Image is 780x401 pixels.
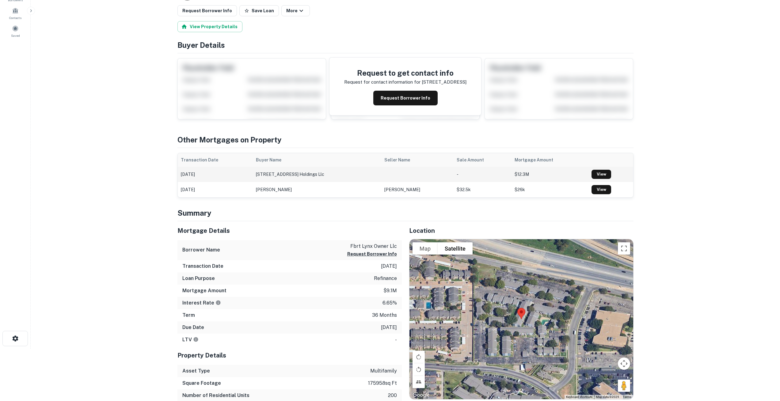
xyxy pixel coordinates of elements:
p: [DATE] [381,324,397,331]
h4: Buyer Details [177,40,634,51]
td: $32.5k [454,182,511,197]
h6: Asset Type [182,367,210,375]
a: Contacts [2,5,29,21]
p: [DATE] [381,263,397,270]
button: Rotate map clockwise [413,351,425,363]
h6: Borrower Name [182,246,220,254]
h4: Request to get contact info [344,67,466,78]
th: Seller Name [381,153,454,167]
th: Sale Amount [454,153,511,167]
h6: Square Footage [182,380,221,387]
th: Buyer Name [253,153,381,167]
button: Drag Pegman onto the map to open Street View [618,380,630,392]
td: [DATE] [178,182,253,197]
a: View [592,170,611,179]
p: refinance [374,275,397,282]
a: View [592,185,611,194]
span: Saved [11,33,20,38]
button: Request Borrower Info [177,5,237,16]
span: Contacts [9,15,21,20]
p: [STREET_ADDRESS] [422,78,466,86]
h6: Number of Residential Units [182,392,249,399]
td: $26k [512,182,589,197]
p: 175958 sq ft [368,380,397,387]
a: Open this area in Google Maps (opens a new window) [411,391,431,399]
h5: Location [409,226,634,235]
td: - [454,167,511,182]
p: 200 [388,392,397,399]
h6: Due Date [182,324,204,331]
img: Google [411,391,431,399]
svg: The interest rates displayed on the website are for informational purposes only and may be report... [215,300,221,305]
button: View Property Details [177,21,242,32]
th: Mortgage Amount [512,153,589,167]
td: [STREET_ADDRESS] holdings llc [253,167,381,182]
p: - [395,336,397,343]
button: Request Borrower Info [347,250,397,258]
button: More [281,5,310,16]
span: Map data ©2025 [596,395,619,399]
svg: LTVs displayed on the website are for informational purposes only and may be reported incorrectly... [193,337,199,342]
p: multifamily [370,367,397,375]
button: Show satellite imagery [438,242,473,255]
p: 36 months [372,312,397,319]
p: $9.1m [383,287,397,294]
h6: Transaction Date [182,263,223,270]
button: Tilt map [413,376,425,388]
a: Terms [623,395,631,399]
button: Rotate map counterclockwise [413,363,425,376]
iframe: Chat Widget [749,352,780,381]
h5: Mortgage Details [177,226,402,235]
p: Request for contact information for [344,78,420,86]
th: Transaction Date [178,153,253,167]
button: Toggle fullscreen view [618,242,630,255]
button: Show street map [413,242,438,255]
td: [PERSON_NAME] [253,182,381,197]
button: Request Borrower Info [373,91,438,105]
td: $12.3M [512,167,589,182]
h6: Mortgage Amount [182,287,226,294]
p: fbrt lynx owner llc [347,243,397,250]
h6: Term [182,312,195,319]
h4: Other Mortgages on Property [177,134,634,145]
button: Keyboard shortcuts [566,395,592,399]
h4: Summary [177,207,634,218]
h6: Interest Rate [182,299,221,307]
button: Map camera controls [618,357,630,370]
h5: Property Details [177,351,402,360]
button: Save Loan [239,5,279,16]
h6: LTV [182,336,199,343]
a: Saved [2,23,29,39]
td: [PERSON_NAME] [381,182,454,197]
p: 6.65% [382,299,397,307]
td: [DATE] [178,167,253,182]
h6: Loan Purpose [182,275,215,282]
